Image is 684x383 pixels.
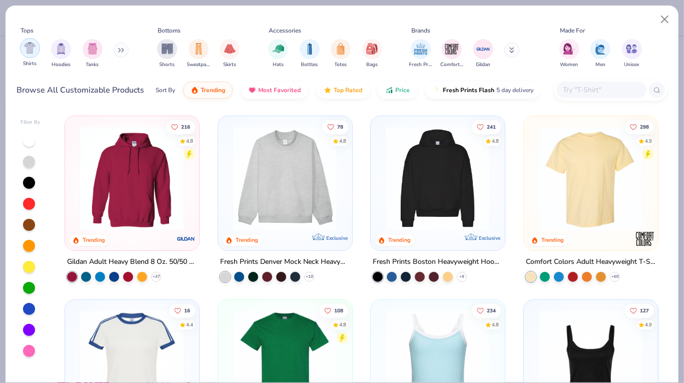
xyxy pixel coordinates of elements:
[395,86,410,94] span: Price
[626,43,637,55] img: Unisex Image
[20,39,40,69] button: filter button
[640,124,649,129] span: 298
[184,308,190,313] span: 16
[157,39,177,69] div: filter for Shorts
[183,82,233,99] button: Trending
[21,119,41,126] div: Filter By
[640,308,649,313] span: 127
[560,26,585,35] div: Made For
[625,303,654,317] button: Like
[75,126,189,230] img: 01756b78-01f6-4cc6-8d8a-3c30c1a0c8ac
[409,39,432,69] button: filter button
[268,39,288,69] button: filter button
[476,42,491,57] img: Gildan Image
[156,86,175,95] div: Sort By
[186,137,193,145] div: 4.8
[487,308,496,313] span: 234
[373,255,503,268] div: Fresh Prints Boston Heavyweight Hoodie
[187,39,210,69] div: filter for Sweatpants
[342,126,455,230] img: a90f7c54-8796-4cb2-9d6e-4e9644cfe0fe
[413,42,428,57] img: Fresh Prints Image
[362,39,382,69] div: filter for Bags
[409,39,432,69] div: filter for Fresh Prints
[339,137,346,145] div: 4.8
[176,228,196,248] img: Gildan logo
[559,39,579,69] div: filter for Women
[472,120,501,134] button: Like
[52,61,71,69] span: Hoodies
[337,124,343,129] span: 78
[300,39,320,69] button: filter button
[191,86,199,94] img: trending.gif
[300,39,320,69] div: filter for Bottles
[409,61,432,69] span: Fresh Prints
[21,26,34,35] div: Tops
[655,10,674,29] button: Close
[324,86,332,94] img: TopRated.gif
[158,26,181,35] div: Bottoms
[322,120,348,134] button: Like
[476,61,490,69] span: Gildan
[334,86,362,94] span: Top Rated
[334,308,343,313] span: 108
[440,61,463,69] span: Comfort Colors
[622,39,642,69] button: filter button
[166,120,195,134] button: Like
[273,43,284,55] img: Hats Image
[479,234,500,241] span: Exclusive
[83,39,103,69] div: filter for Tanks
[83,39,103,69] button: filter button
[595,43,606,55] img: Men Image
[157,39,177,69] button: filter button
[411,26,430,35] div: Brands
[362,39,382,69] button: filter button
[440,39,463,69] div: filter for Comfort Colors
[169,303,195,317] button: Like
[193,43,204,55] img: Sweatpants Image
[224,43,236,55] img: Skirts Image
[248,86,256,94] img: most_fav.gif
[258,86,301,94] span: Most Favorited
[162,43,173,55] img: Shorts Image
[67,255,197,268] div: Gildan Adult Heavy Blend 8 Oz. 50/50 Hooded Sweatshirt
[335,43,346,55] img: Totes Image
[559,39,579,69] button: filter button
[645,137,652,145] div: 4.9
[590,39,610,69] div: filter for Men
[23,60,37,68] span: Shirts
[590,39,610,69] button: filter button
[87,43,98,55] img: Tanks Image
[443,86,494,94] span: Fresh Prints Flash
[526,255,656,268] div: Comfort Colors Adult Heavyweight T-Shirt
[220,39,240,69] div: filter for Skirts
[440,39,463,69] button: filter button
[319,303,348,317] button: Like
[153,273,160,279] span: + 37
[335,61,347,69] span: Totes
[331,39,351,69] button: filter button
[425,82,541,99] button: Fresh Prints Flash5 day delivery
[366,61,378,69] span: Bags
[459,273,464,279] span: + 9
[24,42,36,54] img: Shirts Image
[444,42,459,57] img: Comfort Colors Image
[181,124,190,129] span: 216
[492,137,499,145] div: 4.8
[622,39,642,69] div: filter for Unisex
[472,303,501,317] button: Like
[269,26,302,35] div: Accessories
[268,39,288,69] div: filter for Hats
[20,38,40,68] div: filter for Shirts
[316,82,370,99] button: Top Rated
[220,39,240,69] button: filter button
[378,82,417,99] button: Price
[496,85,533,96] span: 5 day delivery
[86,61,99,69] span: Tanks
[560,61,578,69] span: Women
[492,321,499,328] div: 4.8
[624,61,639,69] span: Unisex
[366,43,377,55] img: Bags Image
[223,61,236,69] span: Skirts
[56,43,67,55] img: Hoodies Image
[595,61,605,69] span: Men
